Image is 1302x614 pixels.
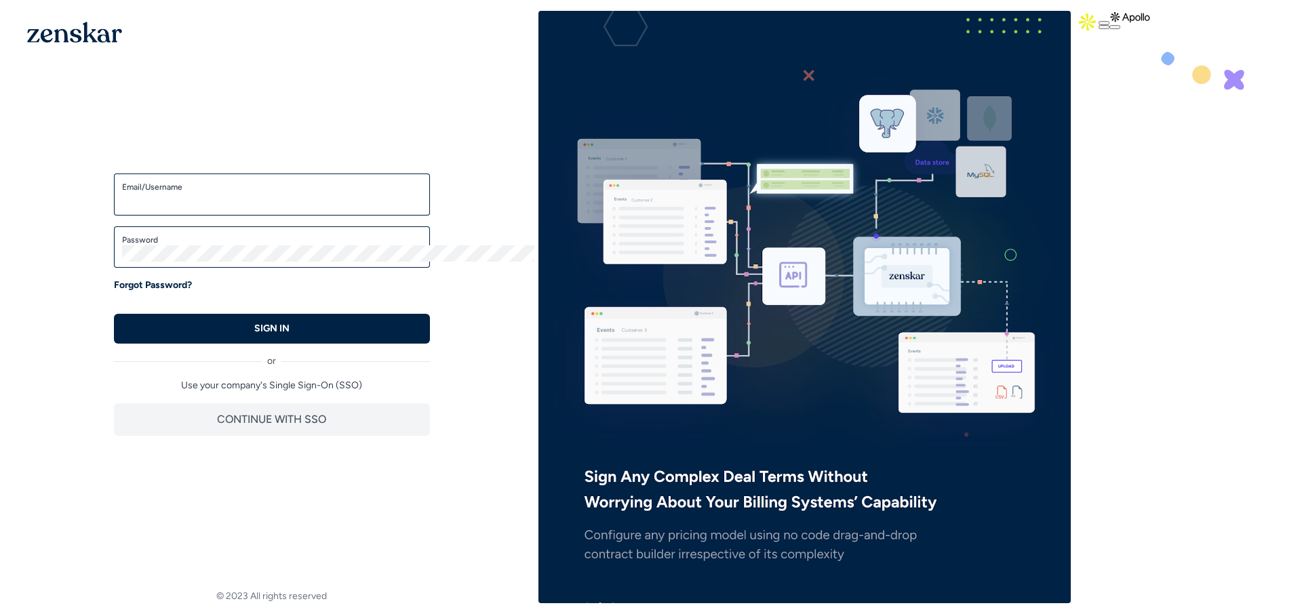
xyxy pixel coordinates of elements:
[114,379,430,392] p: Use your company's Single Sign-On (SSO)
[114,344,430,368] div: or
[1099,11,1302,112] iframe: Apollo Everywhere
[114,279,192,292] a: Forgot Password?
[122,182,422,192] label: Email/Username
[1076,11,1099,33] img: Apollo
[5,590,538,603] footer: © 2023 All rights reserved
[27,22,122,43] img: 1OGAJ2xQqyY4LXKgY66KYq0eOWRCkrZdAb3gUhuVAqdWPZE9SRJmCz+oDMSn4zDLXe31Ii730ItAGKgCKgCCgCikA4Av8PJUP...
[254,322,290,335] p: SIGN IN
[114,314,430,344] button: SIGN IN
[122,234,422,245] label: Password
[114,403,430,436] button: CONTINUE WITH SSO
